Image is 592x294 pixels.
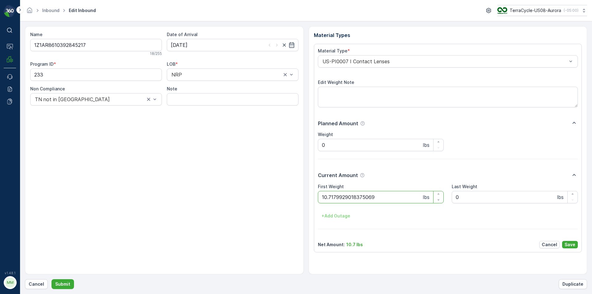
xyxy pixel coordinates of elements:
[30,32,43,37] label: Name
[32,122,35,127] span: -
[167,61,175,67] label: LOB
[318,211,354,221] button: +Add Outage
[150,51,162,56] p: 18 / 255
[5,278,15,288] div: MM
[318,172,358,179] p: Current Amount
[36,111,38,117] span: -
[4,5,16,17] img: logo
[30,61,54,67] label: Program ID
[510,7,561,14] p: TerraCycle-US08-Aurora
[51,279,74,289] button: Submit
[25,279,48,289] button: Cancel
[497,7,507,14] img: image_ci7OI47.png
[562,281,583,287] p: Duplicate
[318,184,344,189] label: First Weight
[33,142,52,147] span: FD Pallet
[557,193,564,201] p: lbs
[497,5,587,16] button: TerraCycle-US08-Aurora(-05:00)
[4,276,16,289] button: MM
[5,132,35,137] span: Tare Weight :
[539,241,560,248] button: Cancel
[423,193,430,201] p: lbs
[314,31,582,39] p: Material Types
[68,7,97,14] span: Edit Inbound
[42,8,60,13] a: Inbound
[318,242,345,248] p: Net Amount :
[565,242,575,248] p: Save
[167,39,298,51] input: dd/mm/yyyy
[167,32,198,37] label: Date of Arrival
[318,120,358,127] p: Planned Amount
[5,111,36,117] span: Total Weight :
[35,132,37,137] span: -
[4,271,16,275] span: v 1.48.1
[423,141,430,149] p: lbs
[322,213,350,219] p: + Add Outage
[452,184,477,189] label: Last Weight
[5,101,20,106] span: Name :
[562,241,578,248] button: Save
[20,101,119,106] span: FD, SO60671, [DATE], #2_Copy 1755533562814
[318,80,354,85] label: Edit Weight Note
[5,152,26,157] span: Material :
[318,48,347,53] label: Material Type
[360,121,365,126] div: Help Tooltip Icon
[564,8,578,13] p: ( -05:00 )
[29,281,44,287] p: Cancel
[26,152,87,157] span: US-PI0139 I Gloves & Safety
[55,281,70,287] p: Submit
[5,122,32,127] span: Net Weight :
[26,9,33,14] a: Homepage
[360,173,365,178] div: Help Tooltip Icon
[238,5,353,13] p: FD, SO60671, [DATE], #2_Copy 1755533562814
[318,132,333,137] label: Weight
[30,86,65,91] label: Non Compliance
[167,86,177,91] label: Note
[542,242,557,248] p: Cancel
[346,242,363,248] p: 10.7 lbs
[5,142,33,147] span: Asset Type :
[559,279,587,289] button: Duplicate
